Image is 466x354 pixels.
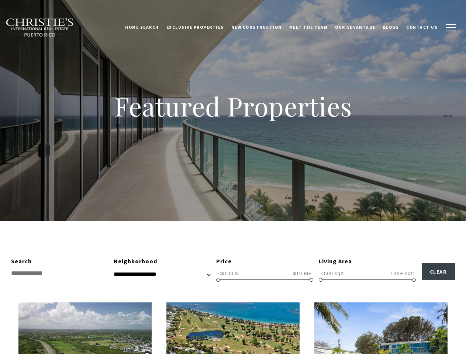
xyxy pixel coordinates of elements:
div: Living Area [319,257,416,266]
a: Our Advantage [331,18,379,37]
a: Meet the Team [286,18,332,37]
span: $10 M+ [291,270,314,277]
img: Christie's International Real Estate black text logo [6,18,74,37]
div: Price [216,257,313,266]
div: Neighborhood [114,257,211,266]
span: New Construction [231,25,282,30]
span: Our Advantage [335,25,376,30]
span: Contact Us [406,25,438,30]
h1: Featured Properties [67,90,399,122]
a: Blogs [379,18,403,37]
a: New Construction [228,18,286,37]
button: Clear [422,263,455,280]
a: Exclusive Properties [163,18,228,37]
span: Exclusive Properties [166,25,224,30]
span: <500 sqft [319,270,346,277]
span: <$100 K [216,270,241,277]
div: Search [11,257,108,266]
a: Home Search [121,18,163,37]
span: Blogs [383,25,399,30]
span: 10K+ sqft [389,270,416,277]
